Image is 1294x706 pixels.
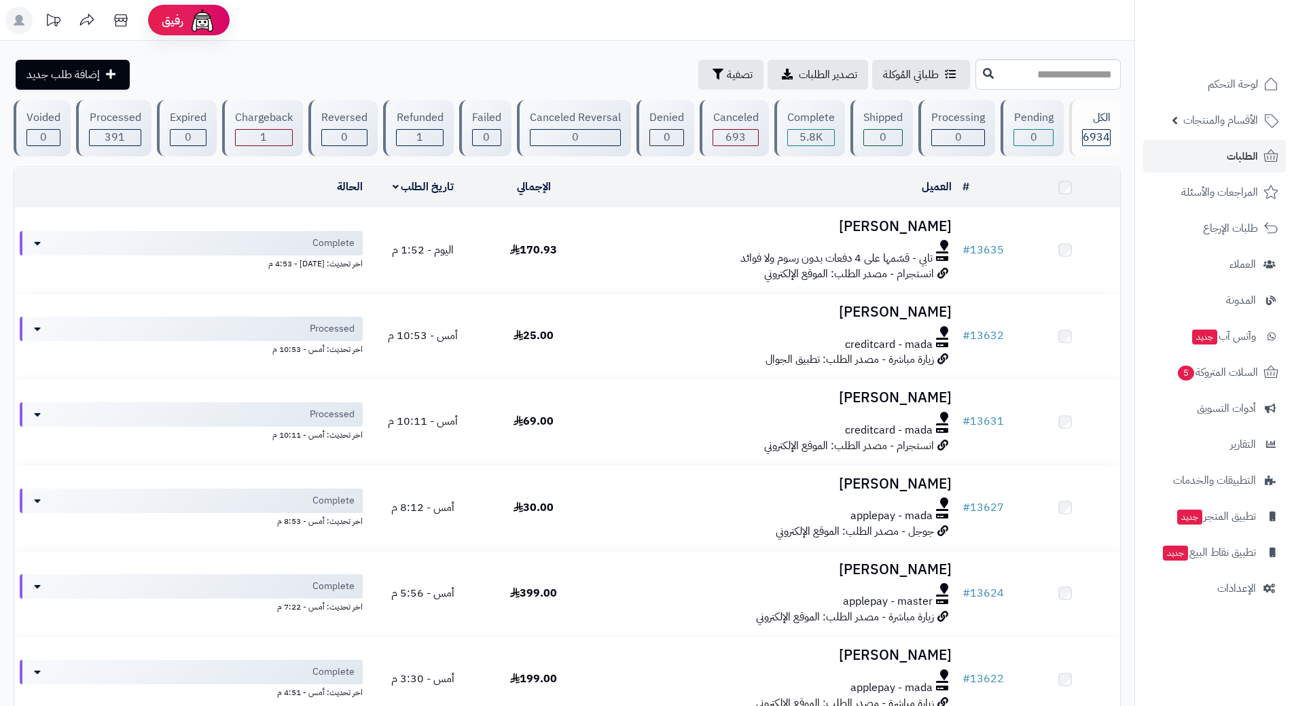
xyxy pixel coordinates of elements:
a: Failed 0 [456,100,514,156]
a: الكل6934 [1066,100,1124,156]
a: Processing 0 [916,100,998,156]
div: Canceled [713,110,758,126]
a: Processed 391 [73,100,154,156]
img: ai-face.png [189,7,216,34]
span: 5.8K [799,129,823,145]
span: تطبيق نقاط البيع [1162,543,1256,562]
div: 0 [864,130,902,145]
div: Canceled Reversal [530,110,621,126]
a: لوحة التحكم [1143,68,1286,101]
div: Voided [26,110,60,126]
a: #13624 [963,585,1004,601]
div: Shipped [863,110,903,126]
span: 199.00 [510,671,557,687]
span: المدونة [1226,291,1256,310]
span: 170.93 [510,242,557,258]
span: رفيق [162,12,183,29]
div: اخر تحديث: أمس - 7:22 م [20,599,363,613]
span: Complete [312,494,355,508]
span: 399.00 [510,585,557,601]
span: الإعدادات [1217,579,1256,598]
span: التقارير [1230,435,1256,454]
span: تصفية [727,67,753,83]
span: تطبيق المتجر [1176,507,1256,526]
div: 693 [713,130,757,145]
a: المدونة [1143,284,1286,317]
span: applepay - mada [850,508,933,524]
div: 0 [932,130,984,145]
div: 0 [27,130,60,145]
span: جديد [1192,330,1217,345]
span: الطلبات [1227,147,1258,166]
div: اخر تحديث: أمس - 8:53 م [20,513,363,527]
span: لوحة التحكم [1208,75,1258,94]
span: السلات المتروكة [1176,363,1258,382]
a: تاريخ الطلب [393,179,454,195]
a: طلباتي المُوكلة [872,60,970,90]
span: تصدير الطلبات [799,67,857,83]
a: Canceled Reversal 0 [514,100,634,156]
span: أمس - 3:30 م [391,671,454,687]
a: إضافة طلب جديد [16,60,130,90]
span: أمس - 5:56 م [391,585,454,601]
div: Refunded [396,110,443,126]
span: Processed [310,408,355,421]
div: اخر تحديث: أمس - 10:53 م [20,341,363,355]
div: 1 [236,130,292,145]
div: 0 [1014,130,1052,145]
span: creditcard - mada [845,337,933,353]
a: Complete 5.8K [772,100,848,156]
a: Shipped 0 [848,100,916,156]
span: انستجرام - مصدر الطلب: الموقع الإلكتروني [764,438,934,454]
div: 391 [90,130,140,145]
span: 30.00 [514,499,554,516]
span: 693 [725,129,746,145]
div: Failed [472,110,501,126]
span: جوجل - مصدر الطلب: الموقع الإلكتروني [776,523,934,540]
div: Pending [1013,110,1053,126]
span: # [963,671,970,687]
span: اليوم - 1:52 م [392,242,454,258]
span: 0 [483,129,490,145]
img: logo-2.png [1202,10,1281,39]
span: 0 [955,129,962,145]
a: #13631 [963,413,1004,429]
a: تطبيق المتجرجديد [1143,500,1286,533]
div: 0 [170,130,206,145]
span: وآتس آب [1191,327,1256,346]
button: تصفية [698,60,763,90]
span: 69.00 [514,413,554,429]
span: 391 [105,129,125,145]
span: زيارة مباشرة - مصدر الطلب: الموقع الإلكتروني [756,609,934,625]
span: 5 [1177,365,1195,381]
div: Expired [170,110,206,126]
span: طلباتي المُوكلة [883,67,939,83]
a: التقارير [1143,428,1286,461]
div: 0 [322,130,367,145]
span: إضافة طلب جديد [26,67,100,83]
a: Expired 0 [154,100,219,156]
span: زيارة مباشرة - مصدر الطلب: تطبيق الجوال [766,351,934,368]
a: الإعدادات [1143,572,1286,605]
h3: [PERSON_NAME] [594,390,952,406]
a: طلبات الإرجاع [1143,212,1286,245]
span: 25.00 [514,328,554,344]
span: 0 [185,129,192,145]
a: الطلبات [1143,140,1286,173]
a: Voided 0 [11,100,73,156]
div: اخر تحديث: أمس - 10:11 م [20,427,363,441]
a: العميل [922,179,952,195]
span: # [963,413,970,429]
a: Pending 0 [998,100,1066,156]
span: المراجعات والأسئلة [1181,183,1258,202]
h3: [PERSON_NAME] [594,648,952,663]
div: 0 [531,130,620,145]
a: #13627 [963,499,1004,516]
span: أمس - 10:11 م [388,413,458,429]
span: أدوات التسويق [1197,399,1256,418]
a: المراجعات والأسئلة [1143,176,1286,209]
span: أمس - 8:12 م [391,499,454,516]
a: السلات المتروكة5 [1143,356,1286,389]
a: الإجمالي [517,179,551,195]
span: انستجرام - مصدر الطلب: الموقع الإلكتروني [764,266,934,282]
